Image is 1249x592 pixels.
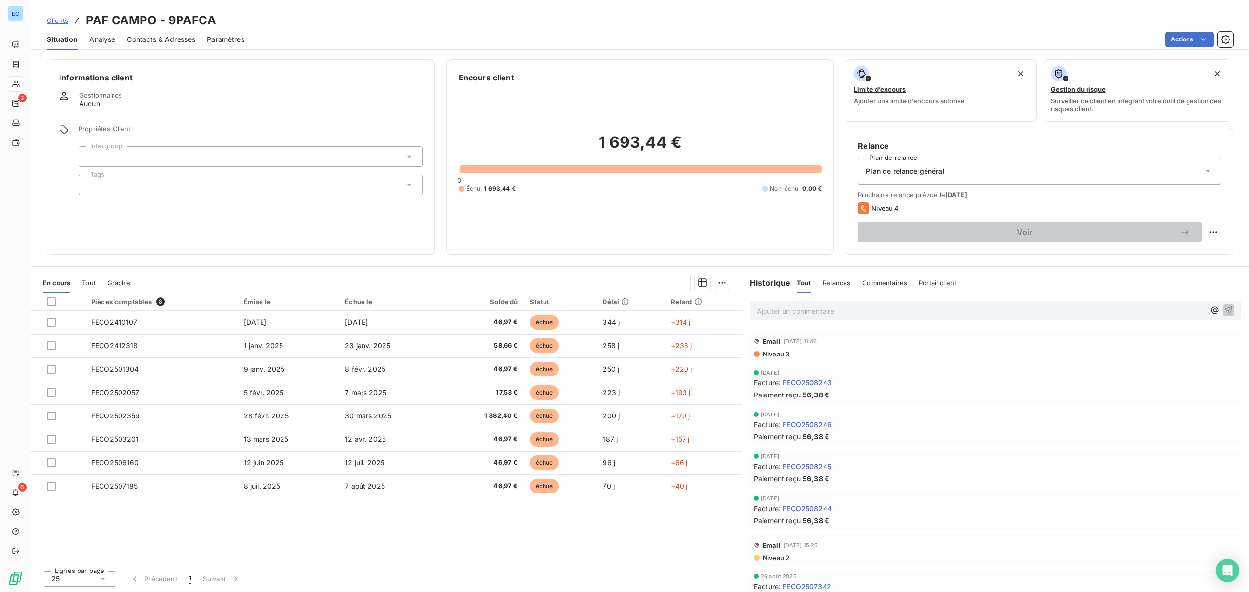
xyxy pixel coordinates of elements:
span: 8 [156,297,165,306]
button: 1 [183,569,197,589]
span: Échu [466,184,481,193]
div: Pièces comptables [91,297,232,306]
span: 223 j [603,388,620,396]
span: [DATE] [761,454,779,459]
span: 187 j [603,435,618,443]
div: Délai [603,298,659,306]
span: Clients [47,17,68,24]
a: Clients [47,16,68,25]
span: Facture : [754,503,781,513]
span: [DATE] [761,495,779,501]
span: 5 févr. 2025 [244,388,284,396]
span: En cours [43,279,70,287]
span: 7 mars 2025 [345,388,386,396]
span: Graphe [107,279,130,287]
span: Propriétés Client [79,125,423,138]
span: Paiement reçu [754,390,801,400]
span: échue [530,315,559,330]
span: Voir [869,228,1180,236]
span: 6 [18,483,27,492]
h6: Informations client [59,72,423,83]
input: Ajouter une valeur [87,152,95,161]
span: Prochaine relance prévue le [858,191,1221,198]
span: Limite d’encours [854,85,906,93]
span: 12 juin 2025 [244,458,284,467]
button: Actions [1165,32,1214,47]
div: Retard [671,298,736,306]
span: Email [763,541,781,549]
span: [DATE] 15:25 [784,542,818,548]
span: FECO2410107 [91,318,138,326]
span: FECO2501304 [91,365,139,373]
span: 7 août 2025 [345,482,385,490]
span: [DATE] 11:46 [784,338,817,344]
span: Facture : [754,461,781,472]
span: 13 mars 2025 [244,435,289,443]
span: [DATE] [945,191,967,198]
span: Tout [82,279,96,287]
span: Email [763,337,781,345]
span: +314 j [671,318,691,326]
span: 46,97 € [449,481,518,491]
span: Paiement reçu [754,432,801,442]
span: 56,38 € [803,432,829,442]
span: +66 j [671,458,688,467]
span: 26 août 2025 [761,573,797,579]
span: Niveau 4 [871,204,899,212]
span: Niveau 3 [762,350,789,358]
span: [DATE] [345,318,368,326]
div: Échue le [345,298,437,306]
h6: Relance [858,140,1221,152]
span: Commentaires [862,279,907,287]
span: 96 j [603,458,615,467]
span: 46,97 € [449,458,518,468]
span: 56,38 € [803,390,829,400]
span: 1 382,40 € [449,411,518,421]
span: Ajouter une limite d’encours autorisé [854,97,965,105]
span: 30 mars 2025 [345,412,391,420]
span: Gestion du risque [1051,85,1106,93]
span: 70 j [603,482,615,490]
span: FECO2502057 [91,388,140,396]
span: Situation [47,35,78,44]
span: Gestionnaires [79,91,122,99]
span: 12 juil. 2025 [345,458,384,467]
h6: Encours client [459,72,514,83]
span: 1 janv. 2025 [244,341,283,350]
span: FECO2508244 [783,503,832,513]
div: Solde dû [449,298,518,306]
div: Émise le [244,298,334,306]
button: Limite d’encoursAjouter une limite d’encours autorisé [846,59,1036,122]
span: 17,53 € [449,388,518,397]
span: FECO2508245 [783,461,831,472]
span: 200 j [603,412,620,420]
button: Gestion du risqueSurveiller ce client en intégrant votre outil de gestion des risques client. [1043,59,1233,122]
span: +193 j [671,388,691,396]
span: échue [530,409,559,423]
span: FECO2508243 [783,377,832,388]
span: 12 avr. 2025 [345,435,386,443]
span: Plan de relance général [866,166,944,176]
span: 28 févr. 2025 [244,412,289,420]
span: Portail client [919,279,956,287]
img: Logo LeanPay [8,571,23,586]
div: Statut [530,298,591,306]
span: +236 j [671,341,692,350]
span: Analyse [89,35,115,44]
span: [DATE] [761,370,779,375]
input: Ajouter une valeur [87,180,95,189]
span: [DATE] [244,318,267,326]
span: Paiement reçu [754,474,801,484]
span: Niveau 2 [762,554,789,562]
button: Suivant [197,569,246,589]
span: +170 j [671,412,690,420]
span: FECO2503201 [91,435,139,443]
span: Tout [797,279,811,287]
span: 250 j [603,365,619,373]
span: Relances [823,279,850,287]
span: échue [530,385,559,400]
span: Contacts & Adresses [127,35,195,44]
h3: PAF CAMPO - 9PAFCA [86,12,216,29]
span: FECO2506160 [91,458,139,467]
span: 3 [18,94,27,102]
